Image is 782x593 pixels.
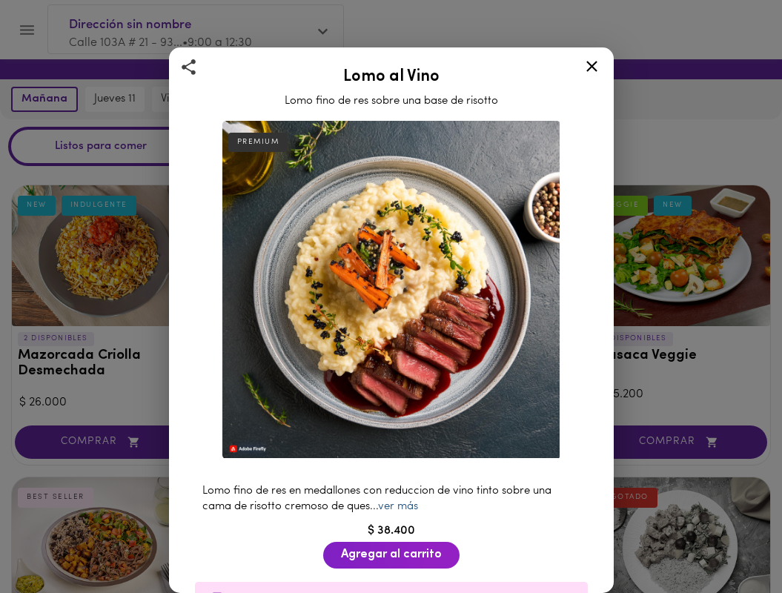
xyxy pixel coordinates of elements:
iframe: Messagebird Livechat Widget [696,507,767,578]
span: Agregar al carrito [341,548,442,562]
div: PREMIUM [228,133,288,152]
button: Agregar al carrito [323,542,460,568]
div: $ 38.400 [188,523,595,540]
img: Lomo al Vino [222,121,560,459]
h2: Lomo al Vino [188,68,595,86]
a: ver más [378,501,418,512]
span: Lomo fino de res en medallones con reduccion de vino tinto sobre una cama de risotto cremoso de q... [202,486,551,512]
span: Lomo fino de res sobre una base de risotto [285,96,498,107]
